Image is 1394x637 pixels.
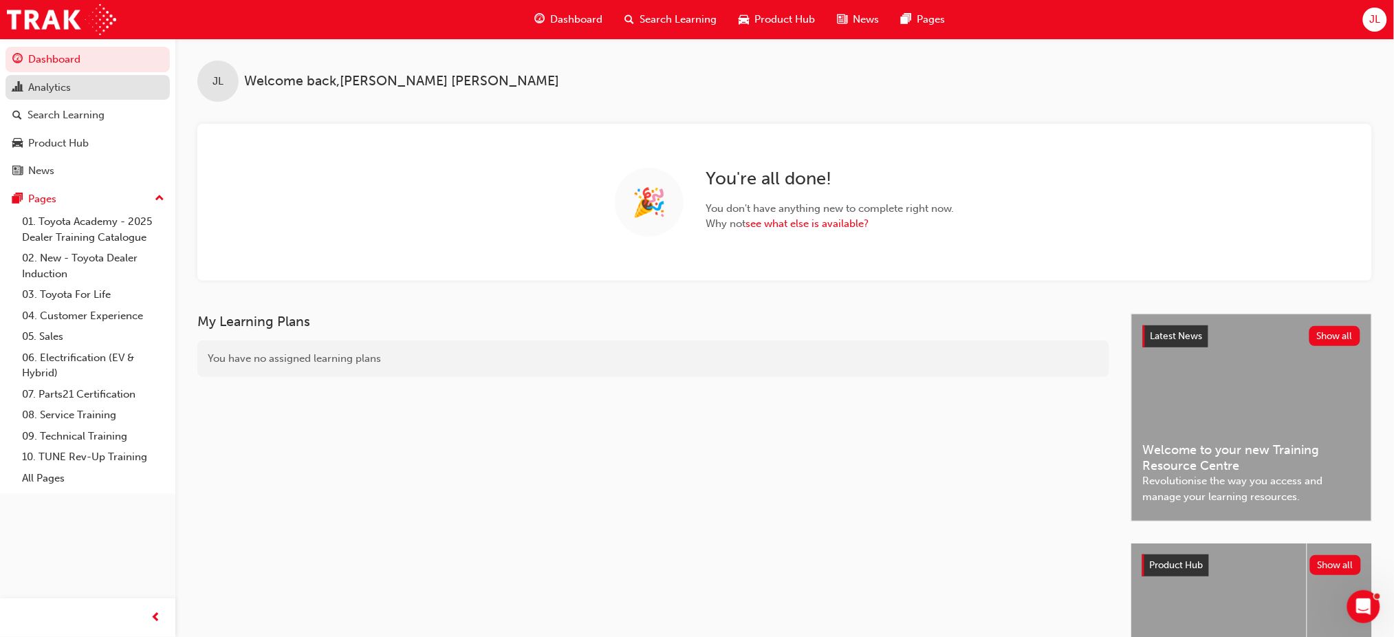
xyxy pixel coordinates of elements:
span: Welcome to your new Training Resource Centre [1143,442,1360,473]
div: Product Hub [28,136,89,151]
a: search-iconSearch Learning [613,6,728,34]
button: Pages [6,186,170,212]
a: pages-iconPages [890,6,956,34]
span: pages-icon [12,193,23,206]
span: up-icon [155,190,164,208]
button: JL [1363,8,1387,32]
span: JL [1369,12,1380,28]
span: You don ' t have anything new to complete right now. [706,201,955,217]
span: news-icon [12,165,23,177]
a: 10. TUNE Rev-Up Training [17,446,170,468]
button: Show all [1310,555,1362,575]
a: news-iconNews [826,6,890,34]
a: 05. Sales [17,326,170,347]
span: prev-icon [151,609,162,627]
a: 08. Service Training [17,404,170,426]
div: Search Learning [28,107,105,123]
span: search-icon [12,109,22,122]
a: see what else is available? [745,217,869,230]
a: All Pages [17,468,170,489]
span: car-icon [12,138,23,150]
a: 09. Technical Training [17,426,170,447]
div: News [28,163,54,179]
span: Pages [917,12,945,28]
button: DashboardAnalyticsSearch LearningProduct HubNews [6,44,170,186]
h2: You ' re all done! [706,168,955,190]
div: Analytics [28,80,71,96]
a: Analytics [6,75,170,100]
span: News [853,12,879,28]
a: Latest NewsShow all [1143,325,1360,347]
a: car-iconProduct Hub [728,6,826,34]
h3: My Learning Plans [197,314,1109,330]
a: 04. Customer Experience [17,305,170,327]
div: Pages [28,191,56,207]
span: pages-icon [901,11,911,28]
span: 🎉 [632,195,666,210]
span: Why not [706,216,955,232]
iframe: Intercom live chat [1347,590,1380,623]
span: Dashboard [550,12,602,28]
span: Product Hub [754,12,815,28]
a: Product Hub [6,131,170,156]
span: Latest News [1151,330,1203,342]
span: guage-icon [12,54,23,66]
a: 01. Toyota Academy - 2025 Dealer Training Catalogue [17,211,170,248]
a: News [6,158,170,184]
a: 06. Electrification (EV & Hybrid) [17,347,170,384]
span: chart-icon [12,82,23,94]
a: Dashboard [6,47,170,72]
span: car-icon [739,11,749,28]
button: Show all [1309,326,1361,346]
span: Welcome back , [PERSON_NAME] [PERSON_NAME] [244,74,559,89]
a: 03. Toyota For Life [17,284,170,305]
div: You have no assigned learning plans [197,341,1109,377]
span: JL [213,74,224,89]
a: Search Learning [6,102,170,128]
span: search-icon [624,11,634,28]
a: Product HubShow all [1142,554,1361,576]
span: Revolutionise the way you access and manage your learning resources. [1143,473,1360,504]
span: Search Learning [640,12,717,28]
span: Product Hub [1150,559,1204,571]
a: 07. Parts21 Certification [17,384,170,405]
img: Trak [7,4,116,35]
a: 02. New - Toyota Dealer Induction [17,248,170,284]
a: guage-iconDashboard [523,6,613,34]
span: news-icon [837,11,847,28]
a: Latest NewsShow allWelcome to your new Training Resource CentreRevolutionise the way you access a... [1131,314,1372,521]
span: guage-icon [534,11,545,28]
